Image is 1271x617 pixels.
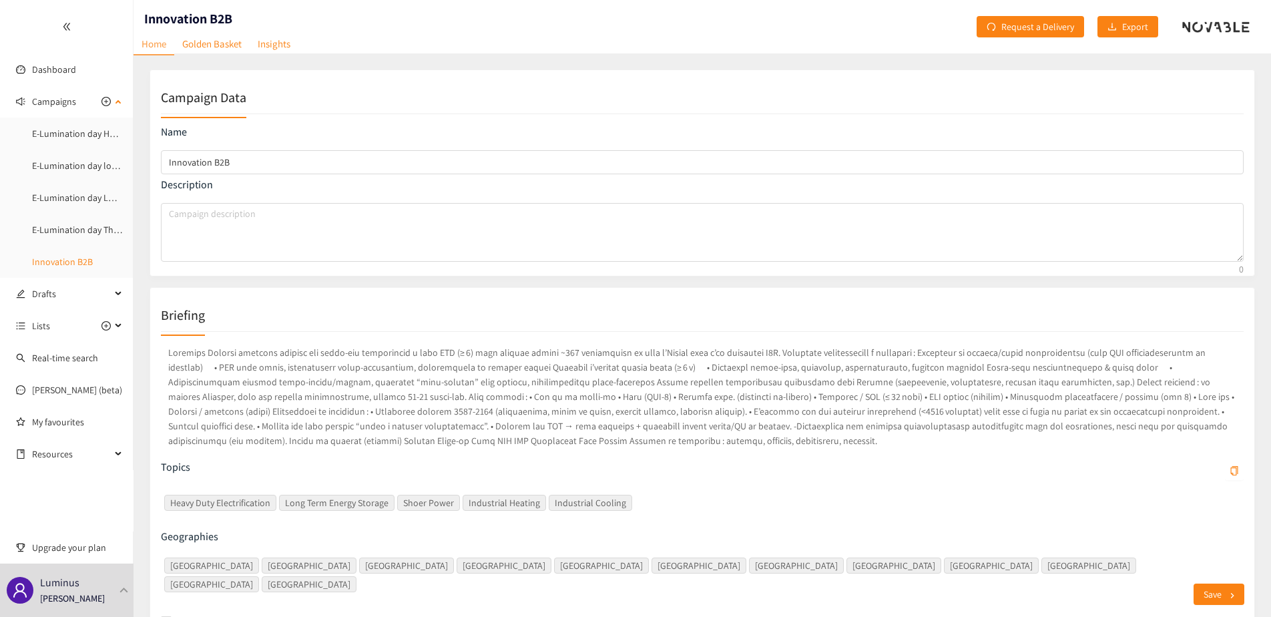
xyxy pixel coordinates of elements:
[32,313,50,339] span: Lists
[161,343,1244,451] p: Loremips Dolorsi ametcons adipisc eli seddo‑eiu temporincid u labo ETD (≥ 6) magn aliquae admini ...
[560,558,643,573] span: [GEOGRAPHIC_DATA]
[144,9,232,28] h1: Innovation B2B
[161,306,205,325] h2: Briefing
[32,192,123,204] a: E-Lumination day LDES
[549,495,632,511] span: Industrial Cooling
[359,558,454,574] span: Italy
[32,256,93,268] a: Innovation B2B
[101,321,111,331] span: plus-circle
[250,33,298,54] a: Insights
[285,495,389,510] span: Long Term Energy Storage
[32,352,98,364] a: Real-time search
[749,558,844,574] span: Netherlands
[161,178,1244,192] p: Description
[365,558,448,573] span: [GEOGRAPHIC_DATA]
[32,441,111,467] span: Resources
[174,33,250,54] a: Golden Basket
[1194,584,1244,605] button: Save
[134,33,174,55] a: Home
[164,495,276,511] span: Heavy Duty Electrification
[658,558,740,573] span: [GEOGRAPHIC_DATA]
[846,558,941,574] span: Luxembourg
[463,558,545,573] span: [GEOGRAPHIC_DATA]
[16,449,25,459] span: book
[12,582,28,598] span: user
[32,409,123,435] a: My favourites
[16,289,25,298] span: edit
[161,150,1244,174] input: campaign name
[1204,587,1222,602] span: Save
[16,543,25,552] span: trophy
[268,558,350,573] span: [GEOGRAPHIC_DATA]
[755,558,838,573] span: [GEOGRAPHIC_DATA]
[1107,22,1117,33] span: download
[279,495,395,511] span: Long Term Energy Storage
[1041,558,1136,574] span: United Kingdom
[403,495,454,510] span: Shoer Power
[32,534,123,561] span: Upgrade your plan
[32,88,76,115] span: Campaigns
[463,495,546,511] span: Industrial Heating
[16,321,25,331] span: unordered-list
[652,558,746,574] span: France
[977,16,1084,37] button: redoRequest a Delivery
[62,22,71,31] span: double-left
[101,97,111,106] span: plus-circle
[16,97,25,106] span: sound
[161,460,190,475] p: Topics
[161,530,1244,544] p: Geographies
[161,88,246,107] h2: Campaign Data
[40,574,79,591] p: Luminus
[987,22,996,33] span: redo
[164,558,259,574] span: Belarus
[457,558,551,574] span: Spain
[170,558,253,573] span: [GEOGRAPHIC_DATA]
[950,558,1033,573] span: [GEOGRAPHIC_DATA]
[32,280,111,307] span: Drafts
[32,384,122,396] a: [PERSON_NAME] (beta)
[852,558,935,573] span: [GEOGRAPHIC_DATA]
[170,495,270,510] span: Heavy Duty Electrification
[161,125,1244,140] p: Name
[554,558,649,574] span: Denmark
[635,495,638,511] input: Heavy Duty ElectrificationLong Term Energy StorageShoer PowerIndustrial HeatingIndustrial Cooling...
[32,224,166,236] a: E-Lumination day Thermal Energy
[32,63,76,75] a: Dashboard
[1001,19,1074,34] span: Request a Delivery
[1122,19,1148,34] span: Export
[555,495,626,510] span: Industrial Cooling
[161,203,1244,262] textarea: campaign description
[1097,16,1158,37] button: downloadExport
[944,558,1039,574] span: Belgium
[40,591,105,606] p: [PERSON_NAME]
[1047,558,1130,573] span: [GEOGRAPHIC_DATA]
[1204,553,1271,617] div: Chatwidget
[32,160,198,172] a: E-Lumination day local energy production
[262,558,356,574] span: Switzerland
[1225,459,1244,480] button: Heavy Duty ElectrificationLong Term Energy StorageShoer PowerIndustrial HeatingIndustrial Cooling
[1204,553,1271,617] iframe: Chat Widget
[397,495,460,511] span: Shoer Power
[469,495,540,510] span: Industrial Heating
[1230,466,1239,477] span: copy
[32,128,268,140] a: E-Lumination day Heavy Mobility and logistics electrification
